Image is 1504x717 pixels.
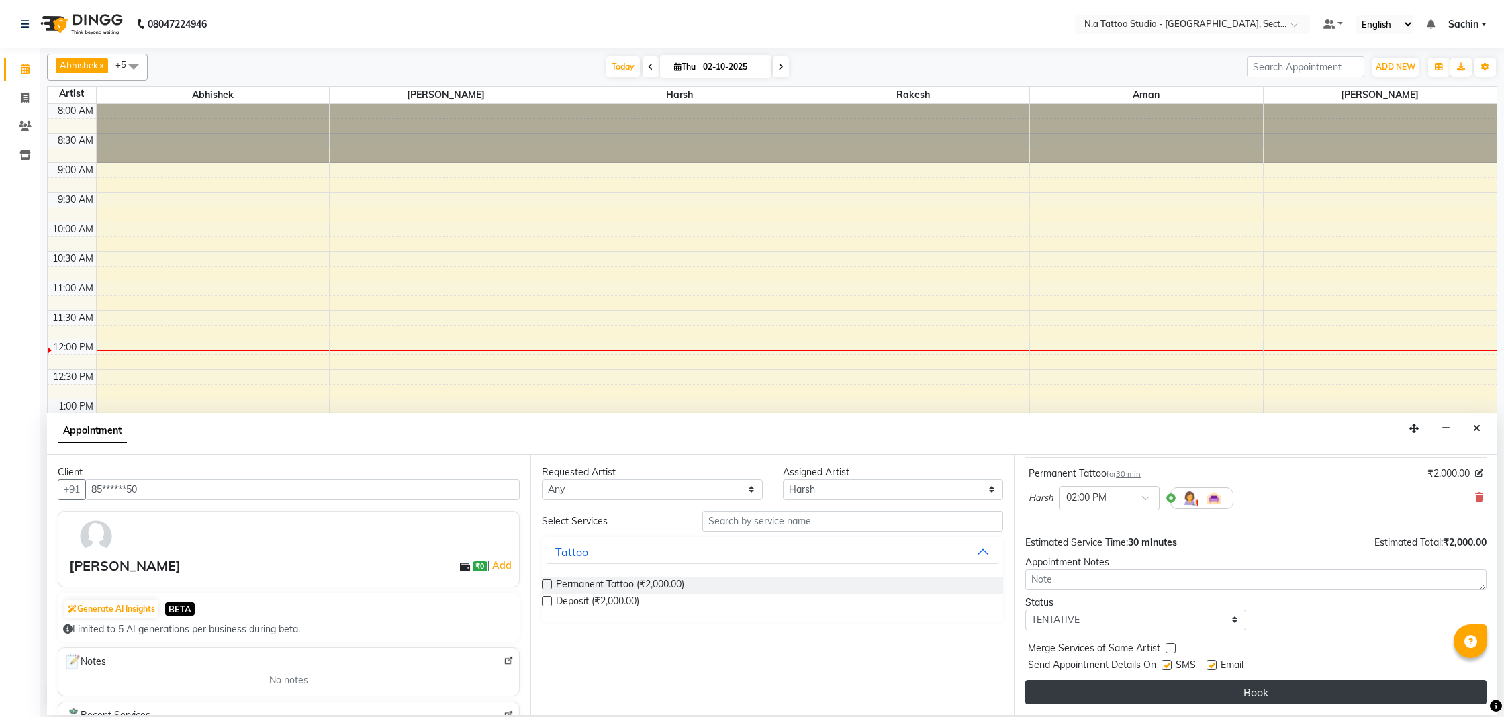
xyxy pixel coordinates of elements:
[50,281,96,295] div: 11:00 AM
[542,465,763,479] div: Requested Artist
[55,104,96,118] div: 8:00 AM
[1025,555,1487,569] div: Appointment Notes
[330,87,563,103] span: [PERSON_NAME]
[1448,17,1478,32] span: Sachin
[50,222,96,236] div: 10:00 AM
[547,540,998,564] button: Tattoo
[55,134,96,148] div: 8:30 AM
[1029,467,1141,481] div: Permanent Tattoo
[1221,658,1243,675] span: Email
[606,56,640,77] span: Today
[783,465,1004,479] div: Assigned Artist
[1376,62,1415,72] span: ADD NEW
[69,556,181,576] div: [PERSON_NAME]
[532,514,692,528] div: Select Services
[1372,58,1419,77] button: ADD NEW
[555,544,588,560] div: Tattoo
[1247,56,1364,77] input: Search Appointment
[55,163,96,177] div: 9:00 AM
[50,311,96,325] div: 11:30 AM
[63,622,514,636] div: Limited to 5 AI generations per business during beta.
[699,57,766,77] input: 2025-10-02
[1029,491,1053,505] span: Harsh
[269,673,308,687] span: No notes
[148,5,207,43] b: 08047224946
[1427,467,1470,481] span: ₹2,000.00
[58,465,520,479] div: Client
[1128,536,1177,548] span: 30 minutes
[48,87,96,101] div: Artist
[115,59,136,70] span: +5
[50,252,96,266] div: 10:30 AM
[1025,536,1128,548] span: Estimated Service Time:
[702,511,1003,532] input: Search by service name
[1116,469,1141,479] span: 30 min
[60,60,98,70] span: Abhishek
[50,370,96,384] div: 12:30 PM
[796,87,1029,103] span: Rakesh
[556,594,639,611] span: Deposit (₹2,000.00)
[1030,87,1263,103] span: Aman
[58,419,127,443] span: Appointment
[1206,490,1222,506] img: Interior.png
[55,193,96,207] div: 9:30 AM
[1025,595,1246,610] div: Status
[1443,536,1487,548] span: ₹2,000.00
[77,517,115,556] img: avatar
[487,557,514,573] span: |
[1176,658,1196,675] span: SMS
[58,479,86,500] button: +91
[1374,536,1443,548] span: Estimated Total:
[1028,641,1160,658] span: Merge Services of Same Artist
[98,60,104,70] a: x
[1467,418,1487,439] button: Close
[34,5,126,43] img: logo
[556,577,684,594] span: Permanent Tattoo (₹2,000.00)
[473,561,487,572] span: ₹0
[1028,658,1156,675] span: Send Appointment Details On
[671,62,699,72] span: Thu
[490,557,514,573] a: Add
[56,399,96,414] div: 1:00 PM
[563,87,796,103] span: Harsh
[64,600,158,618] button: Generate AI Insights
[85,479,520,500] input: Search by Name/Mobile/Email/Code
[50,340,96,354] div: 12:00 PM
[1264,87,1497,103] span: [PERSON_NAME]
[64,653,106,671] span: Notes
[97,87,330,103] span: Abhishek
[1107,469,1141,479] small: for
[1025,680,1487,704] button: Book
[1182,490,1198,506] img: Hairdresser.png
[1475,469,1483,477] i: Edit price
[165,602,195,615] span: BETA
